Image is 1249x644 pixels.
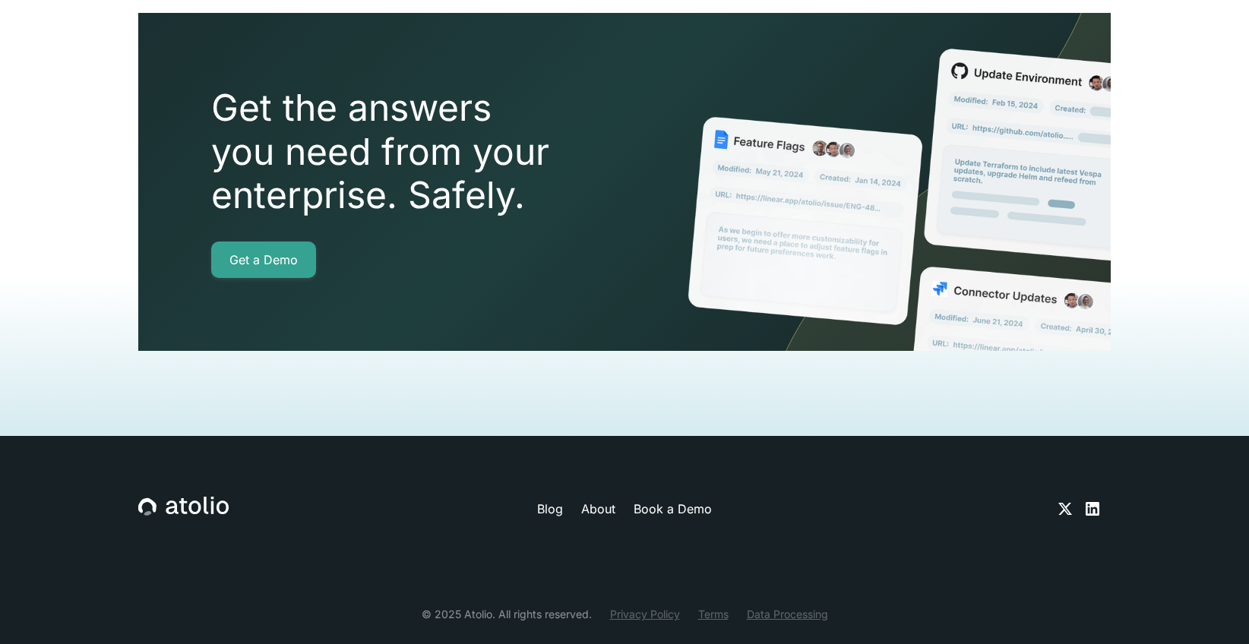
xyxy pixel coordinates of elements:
[698,606,729,622] a: Terms
[422,606,592,622] div: © 2025 Atolio. All rights reserved.
[581,500,615,518] a: About
[1173,571,1249,644] iframe: Chat Widget
[610,606,680,622] a: Privacy Policy
[537,500,563,518] a: Blog
[211,241,316,278] a: Get a Demo
[1173,571,1249,644] div: Widget de chat
[211,86,637,217] h2: Get the answers you need from your enterprise. Safely.
[747,606,828,622] a: Data Processing
[634,500,712,518] a: Book a Demo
